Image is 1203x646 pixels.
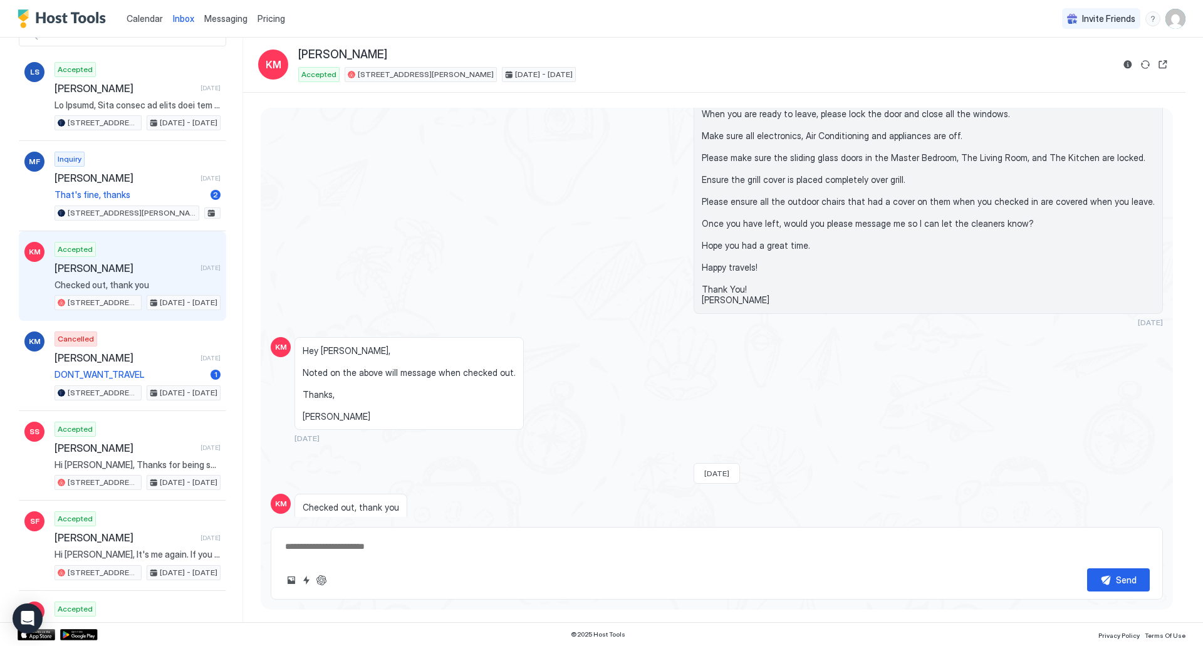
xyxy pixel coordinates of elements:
[13,603,43,633] div: Open Intercom Messenger
[704,469,729,478] span: [DATE]
[68,297,138,308] span: [STREET_ADDRESS][PERSON_NAME]
[204,13,247,24] span: Messaging
[127,12,163,25] a: Calendar
[571,630,625,638] span: © 2025 Host Tools
[515,69,573,80] span: [DATE] - [DATE]
[1120,57,1135,72] button: Reservation information
[55,82,195,95] span: [PERSON_NAME]
[58,64,93,75] span: Accepted
[55,262,195,274] span: [PERSON_NAME]
[1087,568,1150,591] button: Send
[160,297,217,308] span: [DATE] - [DATE]
[200,84,221,92] span: [DATE]
[160,567,217,578] span: [DATE] - [DATE]
[160,387,217,399] span: [DATE] - [DATE]
[213,190,218,199] span: 2
[58,513,93,524] span: Accepted
[1116,573,1137,586] div: Send
[299,573,314,588] button: Quick reply
[266,57,281,72] span: KM
[55,622,195,634] span: [PERSON_NAME] [PERSON_NAME]
[1098,632,1140,639] span: Privacy Policy
[294,434,320,443] span: [DATE]
[298,48,387,62] span: [PERSON_NAME]
[702,21,1155,306] span: Hi [PERSON_NAME], Just a reminder that your check-out is [DATE] at 11AM. Please leave the sheets ...
[55,549,221,560] span: Hi [PERSON_NAME], It's me again. If you have a second, could you write us a review? Reviews are v...
[1145,632,1185,639] span: Terms Of Use
[160,117,217,128] span: [DATE] - [DATE]
[29,426,39,437] span: SS
[173,13,194,24] span: Inbox
[58,603,93,615] span: Accepted
[314,573,329,588] button: ChatGPT Auto Reply
[55,279,221,291] span: Checked out, thank you
[60,629,98,640] a: Google Play Store
[200,444,221,452] span: [DATE]
[200,264,221,272] span: [DATE]
[58,333,94,345] span: Cancelled
[68,567,138,578] span: [STREET_ADDRESS][PERSON_NAME]
[173,12,194,25] a: Inbox
[204,12,247,25] a: Messaging
[68,477,138,488] span: [STREET_ADDRESS][PERSON_NAME]
[55,352,195,364] span: [PERSON_NAME]
[55,459,221,471] span: Hi [PERSON_NAME], Thanks for being such a great guest. We left you a 5 star review and if you enj...
[275,341,287,353] span: KM
[68,207,196,219] span: [STREET_ADDRESS][PERSON_NAME]
[1145,628,1185,641] a: Terms Of Use
[258,13,285,24] span: Pricing
[200,534,221,542] span: [DATE]
[29,156,40,167] span: MF
[303,502,399,513] span: Checked out, thank you
[301,69,336,80] span: Accepted
[18,629,55,640] a: App Store
[1098,628,1140,641] a: Privacy Policy
[55,172,195,184] span: [PERSON_NAME]
[30,66,39,78] span: LS
[55,442,195,454] span: [PERSON_NAME]
[55,100,221,111] span: Lo Ipsumd, Sita consec ad elits doei tem inci utl etdo magn aliquaenima minim veni quis. Nos exe ...
[29,336,41,347] span: KM
[275,498,287,509] span: KM
[214,370,217,379] span: 1
[29,246,41,258] span: KM
[160,477,217,488] span: [DATE] - [DATE]
[127,13,163,24] span: Calendar
[58,424,93,435] span: Accepted
[58,154,81,165] span: Inquiry
[55,531,195,544] span: [PERSON_NAME]
[58,244,93,255] span: Accepted
[55,369,206,380] span: DONT_WANT_TRAVEL
[55,189,206,201] span: That's fine, thanks
[358,69,494,80] span: [STREET_ADDRESS][PERSON_NAME]
[303,345,516,422] span: Hey [PERSON_NAME], Noted on the above will message when checked out. Thanks, [PERSON_NAME]
[68,117,138,128] span: [STREET_ADDRESS][PERSON_NAME]
[1145,11,1160,26] div: menu
[284,573,299,588] button: Upload image
[200,354,221,362] span: [DATE]
[200,174,221,182] span: [DATE]
[30,516,39,527] span: SF
[68,387,138,399] span: [STREET_ADDRESS][PERSON_NAME]
[1155,57,1170,72] button: Open reservation
[18,9,112,28] a: Host Tools Logo
[1138,57,1153,72] button: Sync reservation
[1165,9,1185,29] div: User profile
[1082,13,1135,24] span: Invite Friends
[1138,318,1163,327] span: [DATE]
